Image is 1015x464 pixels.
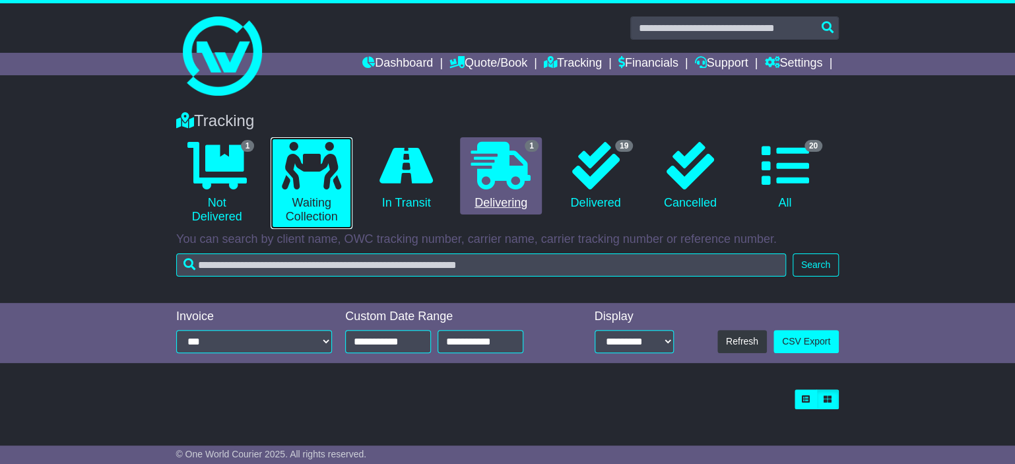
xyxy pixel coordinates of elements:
a: 1 Delivering [460,137,541,215]
span: 1 [241,140,255,152]
a: CSV Export [773,330,839,353]
div: Invoice [176,310,332,324]
a: Quote/Book [449,53,527,75]
a: 20 All [744,137,826,215]
span: © One World Courier 2025. All rights reserved. [176,449,366,459]
div: Display [595,310,674,324]
a: 1 Not Delivered [176,137,257,229]
a: Waiting Collection [271,137,352,229]
span: 1 [525,140,539,152]
a: Dashboard [362,53,433,75]
div: Tracking [170,112,845,131]
a: Financials [618,53,678,75]
p: You can search by client name, OWC tracking number, carrier name, carrier tracking number or refe... [176,232,839,247]
div: Custom Date Range [345,310,557,324]
a: Support [695,53,748,75]
a: Settings [764,53,822,75]
a: Tracking [544,53,602,75]
a: Cancelled [649,137,731,215]
span: 19 [615,140,633,152]
a: 19 Delivered [555,137,636,215]
span: 20 [804,140,822,152]
a: In Transit [366,137,447,215]
button: Refresh [717,330,767,353]
button: Search [793,253,839,277]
